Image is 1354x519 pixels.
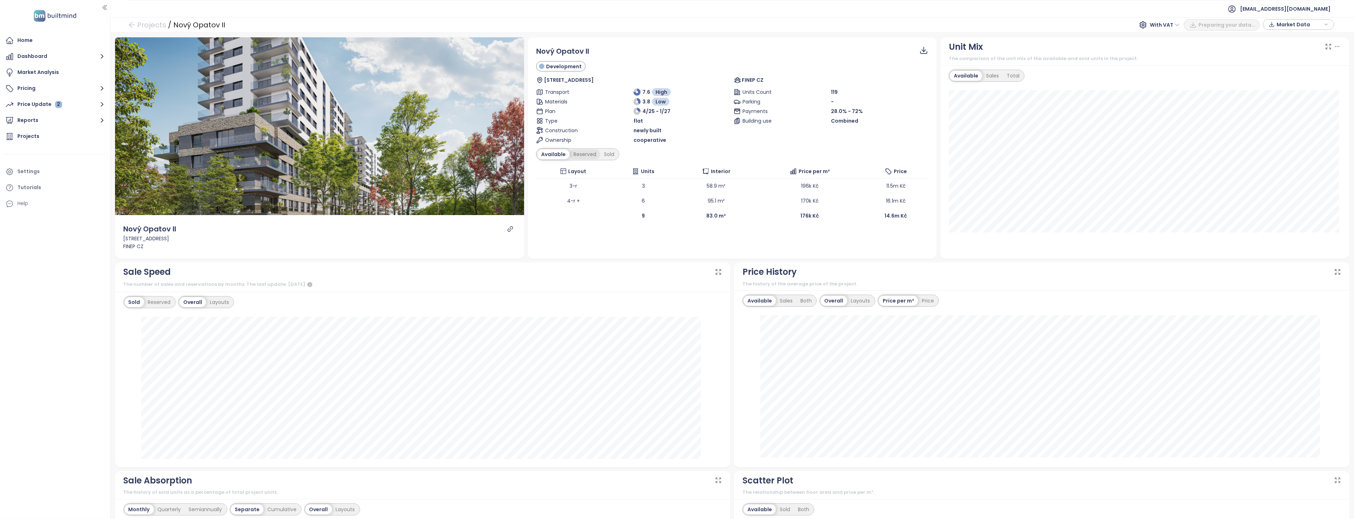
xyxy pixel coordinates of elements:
span: 11.5m Kč [886,182,906,189]
div: Market Analysis [17,68,59,77]
span: Materials [545,98,594,106]
td: 4-r + [536,193,611,208]
span: FINEP CZ [742,76,763,84]
span: Plan [545,107,594,115]
div: / [168,18,172,31]
div: Reserved [570,149,600,159]
div: Layouts [847,296,874,306]
a: link [507,226,513,232]
a: arrow-left Projects [128,18,166,31]
div: Price [918,296,938,306]
b: 14.6m Kč [885,212,907,219]
div: The history of sold units as a percentage of total project units. [124,489,722,496]
span: Low [656,98,666,106]
div: Overall [305,504,332,514]
span: Market Data [1277,19,1322,30]
div: Sold [600,149,618,159]
a: Home [4,33,107,48]
span: newly built [634,127,662,134]
td: 6 [610,193,676,208]
div: Nový Opatov II [173,18,225,31]
div: Both [794,504,813,514]
div: button [1267,19,1330,30]
td: 95.1 m² [676,193,756,208]
span: 196k Kč [801,182,819,189]
div: Cumulative [263,504,300,514]
a: Market Analysis [4,65,107,80]
span: 170k Kč [801,197,819,204]
div: Sale Absorption [124,474,192,487]
span: Transport [545,88,594,96]
div: The relationship between floor area and price per m². [743,489,1341,496]
div: Unit Mix [949,40,983,54]
button: Reports [4,113,107,128]
div: Projects [17,132,39,141]
a: Tutorials [4,181,107,195]
div: Sold [776,504,794,514]
b: 176k Kč [800,212,819,219]
div: Available [744,296,776,306]
div: Overall [821,296,847,306]
img: logo [32,9,78,23]
span: 4/25 - 1/27 [642,107,670,115]
span: Combined [831,117,858,125]
span: cooperative [634,136,666,144]
div: The number of sales and reservations by months. The last update: [DATE] [124,280,722,289]
span: 7.6 [642,88,650,96]
a: Settings [4,165,107,179]
span: Price [894,167,907,175]
div: [STREET_ADDRESS] [124,235,516,242]
button: Preparing your data... [1184,19,1260,31]
span: Parking [743,98,791,106]
b: 9 [642,212,645,219]
span: Payments [743,107,791,115]
div: Both [796,296,816,306]
div: Separate [231,504,263,514]
span: High [656,88,667,96]
td: 3 [610,178,676,193]
div: Monthly [125,504,154,514]
b: 83.0 m² [706,212,726,219]
span: With VAT [1150,20,1180,30]
div: Available [537,149,570,159]
a: Projects [4,129,107,144]
span: Building use [743,117,791,125]
div: Overall [179,297,206,307]
div: Layouts [206,297,233,307]
div: Price per m² [879,296,918,306]
span: arrow-left [128,21,135,28]
button: Pricing [4,81,107,96]
span: 119 [831,88,838,96]
span: 28.0% - 72% [831,108,863,115]
div: Available [950,71,982,81]
div: The comparison of the unit mix of the available and sold units in the project. [949,55,1341,62]
span: Units [641,167,654,175]
span: Ownership [545,136,594,144]
span: [EMAIL_ADDRESS][DOMAIN_NAME] [1240,0,1331,17]
div: Quarterly [154,504,185,514]
div: Price Update [17,100,62,109]
span: Nový Opatov II [536,46,589,56]
span: Construction [545,127,594,134]
div: Semiannually [185,504,226,514]
span: - [831,98,834,105]
span: 16.1m Kč [886,197,906,204]
div: Reserved [144,297,175,307]
td: 3-r [536,178,611,193]
span: Price per m² [799,167,830,175]
div: Price History [743,265,797,279]
td: 58.9 m² [676,178,756,193]
div: Scatter Plot [743,474,793,487]
div: 2 [55,101,62,108]
div: Tutorials [17,183,41,192]
button: Price Update 2 [4,97,107,112]
div: Settings [17,167,40,176]
span: flat [634,117,643,125]
span: [STREET_ADDRESS] [544,76,594,84]
div: Home [17,36,33,45]
div: Sales [982,71,1003,81]
div: Sold [125,297,144,307]
span: Interior [711,167,730,175]
span: 3.8 [642,98,650,106]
